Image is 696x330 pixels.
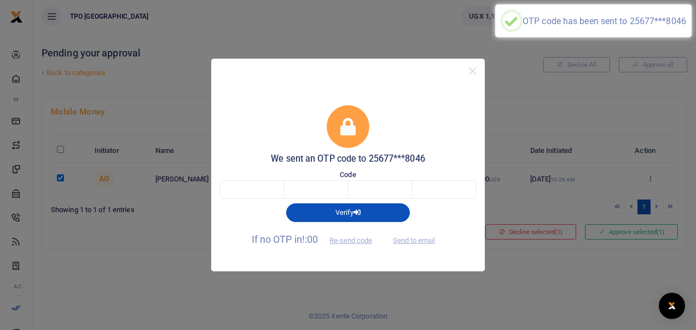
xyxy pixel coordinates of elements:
button: Verify [286,203,410,222]
button: Close [465,63,480,79]
h5: We sent an OTP code to 25677***8046 [220,153,476,164]
div: OTP code has been sent to 25677***8046 [523,16,686,26]
span: !:00 [302,234,318,245]
div: Open Intercom Messenger [659,293,685,319]
span: If no OTP in [252,234,382,245]
label: Code [340,169,356,180]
